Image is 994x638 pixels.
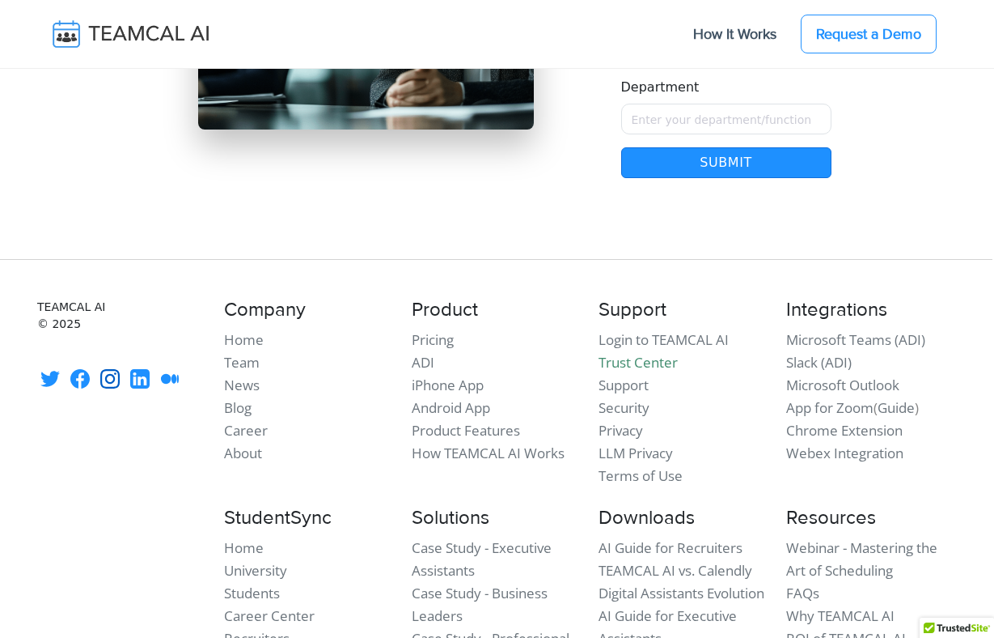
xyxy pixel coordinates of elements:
[224,398,252,417] a: Blog
[224,561,287,580] a: University
[801,15,937,53] a: Request a Demo
[621,104,831,134] input: Enter your department/function
[786,330,925,349] a: Microsoft Teams (ADI)
[599,538,742,557] a: AI Guide for Recruiters
[599,561,752,580] a: TEAMCAL AI vs. Calendly
[599,353,678,372] a: Trust Center
[224,421,268,440] a: Career
[621,147,831,178] button: Submit
[224,353,260,372] a: Team
[412,421,520,440] a: Product Features
[786,353,852,372] a: Slack (ADI)
[786,421,903,440] a: Chrome Extension
[786,444,903,462] a: Webex Integration
[786,538,937,580] a: Webinar - Mastering the Art of Scheduling
[599,330,729,349] a: Login to TEAMCAL AI
[412,507,579,530] h4: Solutions
[224,376,260,394] a: News
[786,584,819,602] a: FAQs
[37,299,205,333] small: TEAMCAL AI © 2025
[786,376,899,394] a: Microsoft Outlook
[224,507,391,530] h4: StudentSync
[412,444,565,462] a: How TEAMCAL AI Works
[621,78,700,97] label: Department
[599,444,673,462] a: LLM Privacy
[786,397,954,419] li: ( )
[412,584,548,625] a: Case Study - Business Leaders
[412,538,552,580] a: Case Study - Executive Assistants
[224,330,264,349] a: Home
[599,584,764,602] a: Digital Assistants Evolution
[599,299,766,322] h4: Support
[878,398,915,417] a: Guide
[224,299,391,322] h4: Company
[412,330,454,349] a: Pricing
[224,584,280,602] a: Students
[677,17,793,51] a: How It Works
[786,398,873,417] a: App for Zoom
[224,538,264,557] a: Home
[599,398,649,417] a: Security
[599,507,766,530] h4: Downloads
[786,507,954,530] h4: Resources
[224,606,315,625] a: Career Center
[599,421,643,440] a: Privacy
[599,466,683,485] a: Terms of Use
[412,299,579,322] h4: Product
[412,398,490,417] a: Android App
[599,376,649,394] a: Support
[224,444,262,462] a: About
[412,353,434,372] a: ADI
[412,376,484,394] a: iPhone App
[786,606,895,625] a: Why TEAMCAL AI
[786,299,954,322] h4: Integrations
